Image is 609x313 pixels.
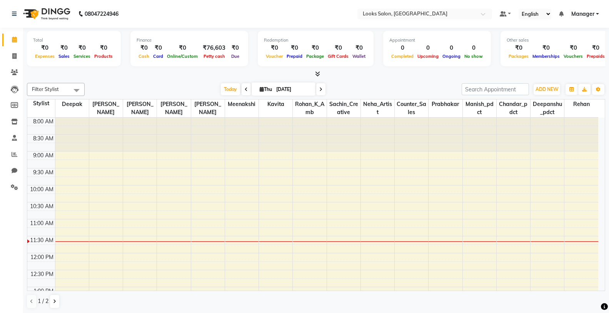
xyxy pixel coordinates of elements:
[350,54,367,59] span: Wallet
[507,54,531,59] span: Packages
[293,99,326,117] span: Rohan_K_Amb
[258,86,274,92] span: Thu
[395,99,428,117] span: Counter_Sales
[27,99,55,108] div: Stylist
[137,44,151,52] div: ₹0
[429,99,462,109] span: Prabhakar
[531,44,562,52] div: ₹0
[28,236,55,244] div: 11:30 AM
[29,270,55,278] div: 12:30 PM
[32,168,55,177] div: 9:30 AM
[137,37,242,44] div: Finance
[72,44,92,52] div: ₹0
[361,99,394,117] span: Neha_Artist
[304,54,326,59] span: Package
[151,44,165,52] div: ₹0
[389,37,485,44] div: Appointment
[326,54,350,59] span: Gift Cards
[564,99,598,109] span: Rehan
[534,84,560,95] button: ADD NEW
[531,54,562,59] span: Memberships
[32,118,55,126] div: 8:00 AM
[463,99,496,117] span: Manish_pdct
[72,54,92,59] span: Services
[259,99,292,109] span: Kavita
[585,54,607,59] span: Prepaids
[32,135,55,143] div: 8:30 AM
[229,44,242,52] div: ₹0
[165,44,200,52] div: ₹0
[137,54,151,59] span: Cash
[562,44,585,52] div: ₹0
[32,151,55,160] div: 9:00 AM
[304,44,326,52] div: ₹0
[92,44,115,52] div: ₹0
[327,99,360,117] span: Sachin_Creative
[440,54,462,59] span: Ongoing
[285,44,304,52] div: ₹0
[326,44,350,52] div: ₹0
[415,54,440,59] span: Upcoming
[225,99,259,109] span: Meenakshi
[389,54,415,59] span: Completed
[38,297,48,305] span: 1 / 2
[33,54,57,59] span: Expenses
[165,54,200,59] span: Online/Custom
[20,3,72,25] img: logo
[264,54,285,59] span: Voucher
[562,54,585,59] span: Vouchers
[32,287,55,295] div: 1:00 PM
[123,99,157,117] span: [PERSON_NAME]
[89,99,123,117] span: [PERSON_NAME]
[202,54,227,59] span: Petty cash
[29,253,55,261] div: 12:00 PM
[28,202,55,210] div: 10:30 AM
[151,54,165,59] span: Card
[33,44,57,52] div: ₹0
[229,54,241,59] span: Due
[462,54,485,59] span: No show
[415,44,440,52] div: 0
[200,44,229,52] div: ₹76,603
[350,44,367,52] div: ₹0
[33,37,115,44] div: Total
[191,99,225,117] span: [PERSON_NAME]
[32,86,59,92] span: Filter Stylist
[85,3,118,25] b: 08047224946
[55,99,89,109] span: Deepak
[585,44,607,52] div: ₹0
[462,83,529,95] input: Search Appointment
[157,99,190,117] span: [PERSON_NAME]
[92,54,115,59] span: Products
[531,99,564,117] span: Deepanshu_pdct
[571,10,594,18] span: Manager
[57,44,72,52] div: ₹0
[28,219,55,227] div: 11:00 AM
[536,86,558,92] span: ADD NEW
[264,37,367,44] div: Redemption
[264,44,285,52] div: ₹0
[57,54,72,59] span: Sales
[389,44,415,52] div: 0
[507,44,531,52] div: ₹0
[28,185,55,194] div: 10:00 AM
[274,84,312,95] input: 2025-09-04
[285,54,304,59] span: Prepaid
[221,83,240,95] span: Today
[497,99,530,117] span: Chandar_pdct
[440,44,462,52] div: 0
[462,44,485,52] div: 0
